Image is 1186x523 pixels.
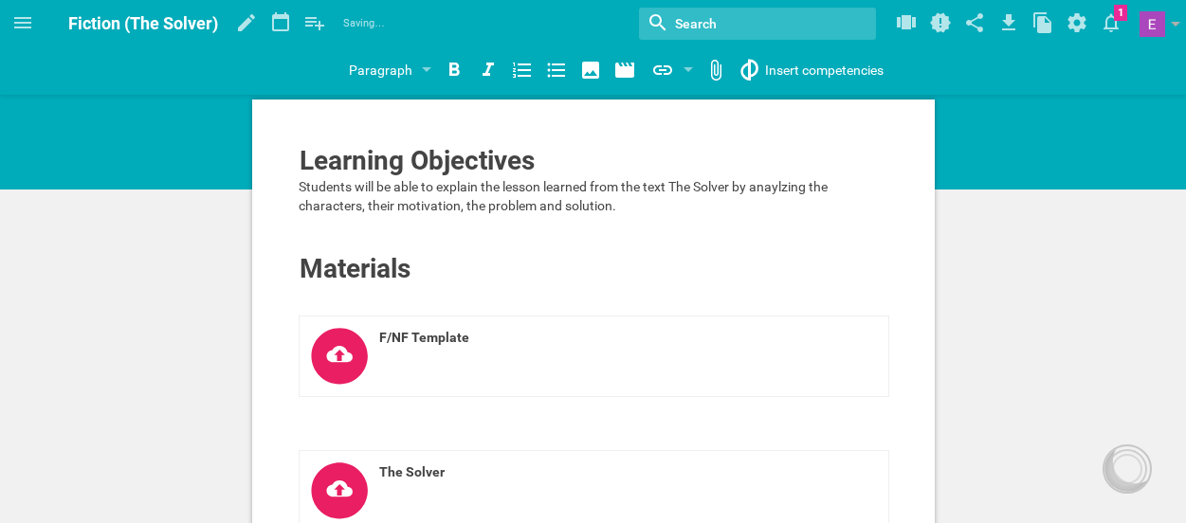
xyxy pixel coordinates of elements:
span: Learning Objectives [300,145,535,176]
div: The Solver [379,462,787,481]
span: Students will be able to explain the lesson learned from the text The Solver by anaylzing the cha... [299,179,830,213]
span: Materials [300,253,411,284]
input: Search [673,11,814,36]
div: F/NF Template [379,328,787,347]
div: Paragraph [349,59,412,81]
span: Saving… [343,14,385,33]
a: F/NF Template [299,316,889,397]
span: Insert competencies [765,63,884,78]
span: Fiction (The Solver) [68,13,218,33]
